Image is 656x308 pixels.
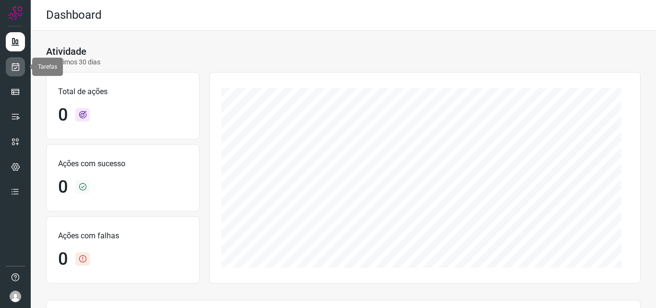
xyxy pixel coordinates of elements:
[38,63,57,70] span: Tarefas
[46,46,86,57] h3: Atividade
[8,6,23,20] img: Logo
[10,291,21,302] img: avatar-user-boy.jpg
[46,57,100,67] p: Últimos 30 dias
[46,8,102,22] h2: Dashboard
[58,230,188,242] p: Ações com falhas
[58,86,188,98] p: Total de ações
[58,105,68,125] h1: 0
[58,158,188,170] p: Ações com sucesso
[58,249,68,270] h1: 0
[58,177,68,197] h1: 0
